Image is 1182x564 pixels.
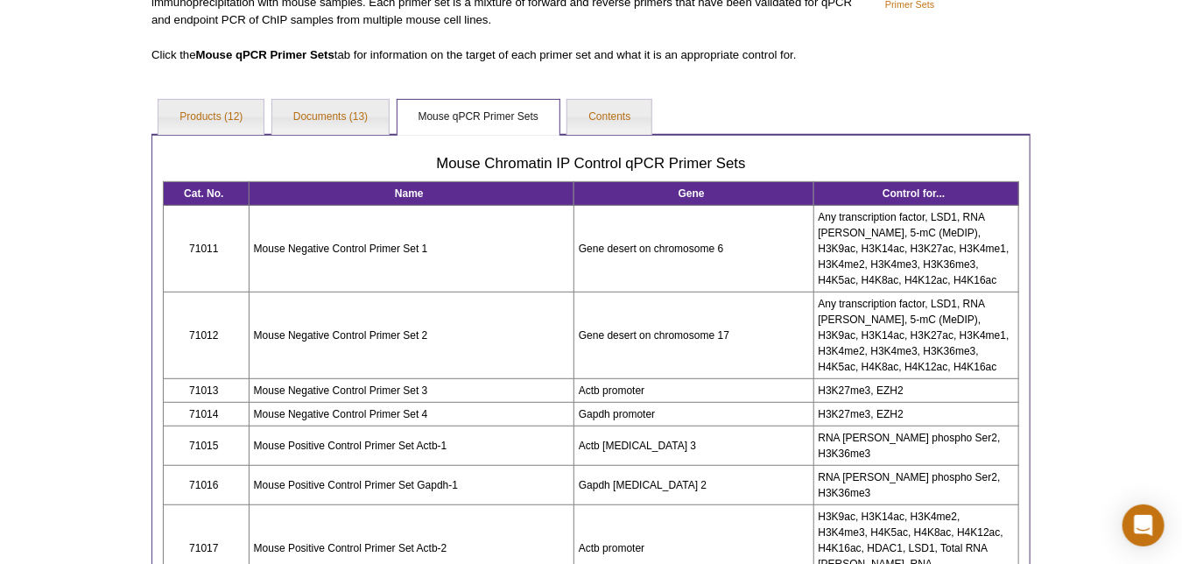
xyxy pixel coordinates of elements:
[249,379,573,403] td: Mouse Negative Control Primer Set 3
[573,379,813,403] td: Actb promoter
[158,100,264,135] a: Products (12)
[196,48,334,61] b: Mouse qPCR Primer Sets
[813,403,1019,427] td: H3K27me3, EZH2
[163,150,1019,173] h3: Mouse Chromatin IP Control qPCR Primer Sets
[164,379,250,403] td: 71013
[883,187,945,200] strong: Control for...
[164,403,250,427] td: 71014
[398,100,559,135] a: Mouse qPCR Primer Sets
[249,466,573,505] td: Mouse Positive Control Primer Set Gapdh-1
[573,403,813,427] td: Gapdh promoter
[272,100,389,135] a: Documents (13)
[249,427,573,466] td: Mouse Positive Control Primer Set Actb-1
[813,206,1019,293] td: Any transcription factor, LSD1, RNA [PERSON_NAME], 5-mC (MeDIP), H3K9ac, H3K14ac, H3K27ac, H3K4me...
[567,100,651,135] a: Contents
[249,293,573,379] td: Mouse Negative Control Primer Set 2
[1122,504,1164,546] div: Open Intercom Messenger
[249,403,573,427] td: Mouse Negative Control Primer Set 4
[813,427,1019,466] td: RNA [PERSON_NAME] phospho Ser2, H3K36me3
[184,187,223,200] strong: Cat. No.
[813,466,1019,505] td: RNA [PERSON_NAME] phospho Ser2, H3K36me3
[573,466,813,505] td: Gapdh [MEDICAL_DATA] 2
[573,206,813,293] td: Gene desert on chromosome 6
[151,46,864,64] p: Click the tab for information on the target of each primer set and what it is an appropriate cont...
[164,206,250,293] td: 71011
[164,427,250,466] td: 71015
[813,293,1019,379] td: Any transcription factor, LSD1, RNA [PERSON_NAME], 5-mC (MeDIP), H3K9ac, H3K14ac, H3K27ac, H3K4me...
[813,379,1019,403] td: H3K27me3, EZH2
[679,187,705,200] strong: Gene
[249,206,573,293] td: Mouse Negative Control Primer Set 1
[395,187,424,200] strong: Name
[573,293,813,379] td: Gene desert on chromosome 17
[164,466,250,505] td: 71016
[573,427,813,466] td: Actb [MEDICAL_DATA] 3
[164,293,250,379] td: 71012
